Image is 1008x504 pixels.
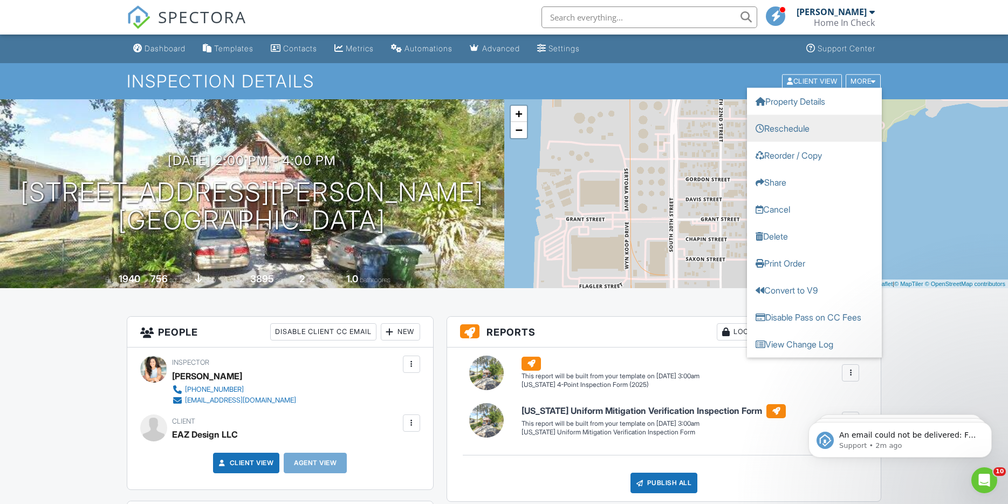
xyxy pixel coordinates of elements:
[747,114,882,141] a: Reschedule
[129,39,190,59] a: Dashboard
[172,417,195,425] span: Client
[993,467,1006,476] span: 10
[522,419,786,428] div: This report will be built from your template on [DATE] 3:00am
[522,404,786,418] h6: [US_STATE] Uniform Mitigation Verification Inspection Form
[482,44,520,53] div: Advanced
[172,384,296,395] a: [PHONE_NUMBER]
[270,323,376,340] div: Disable Client CC Email
[802,39,880,59] a: Support Center
[511,106,527,122] a: Zoom in
[198,39,258,59] a: Templates
[814,17,875,28] div: Home In Check
[169,276,184,284] span: sq. ft.
[747,276,882,303] a: Convert to V9
[217,458,274,468] a: Client View
[747,141,882,168] a: Reorder / Copy
[119,273,140,284] div: 1940
[127,72,882,91] h1: Inspection Details
[548,44,580,53] div: Settings
[168,153,336,168] h3: [DATE] 2:00 pm - 4:00 pm
[747,222,882,249] a: Delete
[346,273,358,284] div: 1.0
[747,303,882,330] a: Disable Pass on CC Fees
[20,178,484,235] h1: [STREET_ADDRESS][PERSON_NAME] [GEOGRAPHIC_DATA]
[127,15,246,37] a: SPECTORA
[387,39,457,59] a: Automations (Basic)
[276,276,289,284] span: sq.ft.
[150,273,168,284] div: 756
[185,396,296,405] div: [EMAIL_ADDRESS][DOMAIN_NAME]
[846,74,881,88] div: More
[127,5,150,29] img: The Best Home Inspection Software - Spectora
[630,473,698,493] div: Publish All
[522,428,786,437] div: [US_STATE] Uniform Mitigation Verification Inspection Form
[185,385,244,394] div: [PHONE_NUMBER]
[797,6,867,17] div: [PERSON_NAME]
[782,74,842,88] div: Client View
[511,122,527,138] a: Zoom out
[381,323,420,340] div: New
[250,273,274,284] div: 3895
[971,467,997,493] iframe: Intercom live chat
[447,317,881,348] h3: Reports
[894,281,923,287] a: © MapTiler
[522,372,700,380] div: This report will be built from your template on [DATE] 3:00am
[306,276,336,284] span: bedrooms
[172,358,209,366] span: Inspector
[925,281,1005,287] a: © OpenStreetMap contributors
[145,44,186,53] div: Dashboard
[204,276,216,284] span: slab
[717,323,768,340] div: Locked
[533,39,584,59] a: Settings
[214,44,253,53] div: Templates
[818,44,875,53] div: Support Center
[747,195,882,222] a: Cancel
[283,44,317,53] div: Contacts
[792,399,1008,475] iframe: Intercom notifications message
[158,5,246,28] span: SPECTORA
[127,317,433,348] h3: People
[105,276,117,284] span: Built
[522,380,700,390] div: [US_STATE] 4-Point Inspection Form (2025)
[172,426,238,442] div: EAZ Design LLC
[266,39,321,59] a: Contacts
[226,276,249,284] span: Lot Size
[360,276,390,284] span: bathrooms
[872,280,1008,289] div: |
[465,39,524,59] a: Advanced
[330,39,378,59] a: Metrics
[172,368,242,384] div: [PERSON_NAME]
[404,44,452,53] div: Automations
[747,168,882,195] a: Share
[781,77,845,85] a: Client View
[747,249,882,276] a: Print Order
[541,6,757,28] input: Search everything...
[299,273,305,284] div: 2
[747,87,882,114] a: Property Details
[172,395,296,406] a: [EMAIL_ADDRESS][DOMAIN_NAME]
[747,330,882,357] a: View Change Log
[346,44,374,53] div: Metrics
[875,281,893,287] a: Leaflet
